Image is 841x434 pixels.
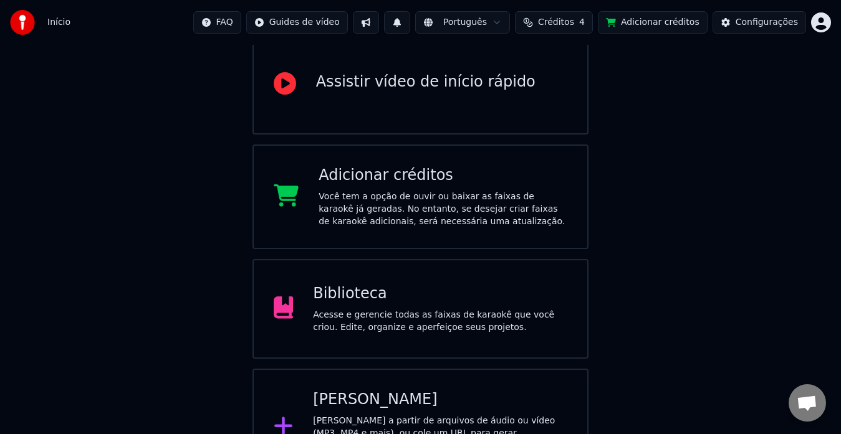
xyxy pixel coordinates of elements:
span: Início [47,16,70,29]
div: Adicionar créditos [319,166,567,186]
button: FAQ [193,11,241,34]
div: Biblioteca [313,284,567,304]
nav: breadcrumb [47,16,70,29]
div: [PERSON_NAME] [313,390,567,410]
button: Créditos4 [515,11,593,34]
a: Bate-papo aberto [789,384,826,422]
button: Guides de vídeo [246,11,348,34]
div: Configurações [736,16,798,29]
span: 4 [579,16,585,29]
div: Assistir vídeo de início rápido [316,72,536,92]
span: Créditos [538,16,574,29]
img: youka [10,10,35,35]
button: Configurações [713,11,806,34]
div: Você tem a opção de ouvir ou baixar as faixas de karaokê já geradas. No entanto, se desejar criar... [319,191,567,228]
button: Adicionar créditos [598,11,708,34]
div: Acesse e gerencie todas as faixas de karaokê que você criou. Edite, organize e aperfeiçoe seus pr... [313,309,567,334]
